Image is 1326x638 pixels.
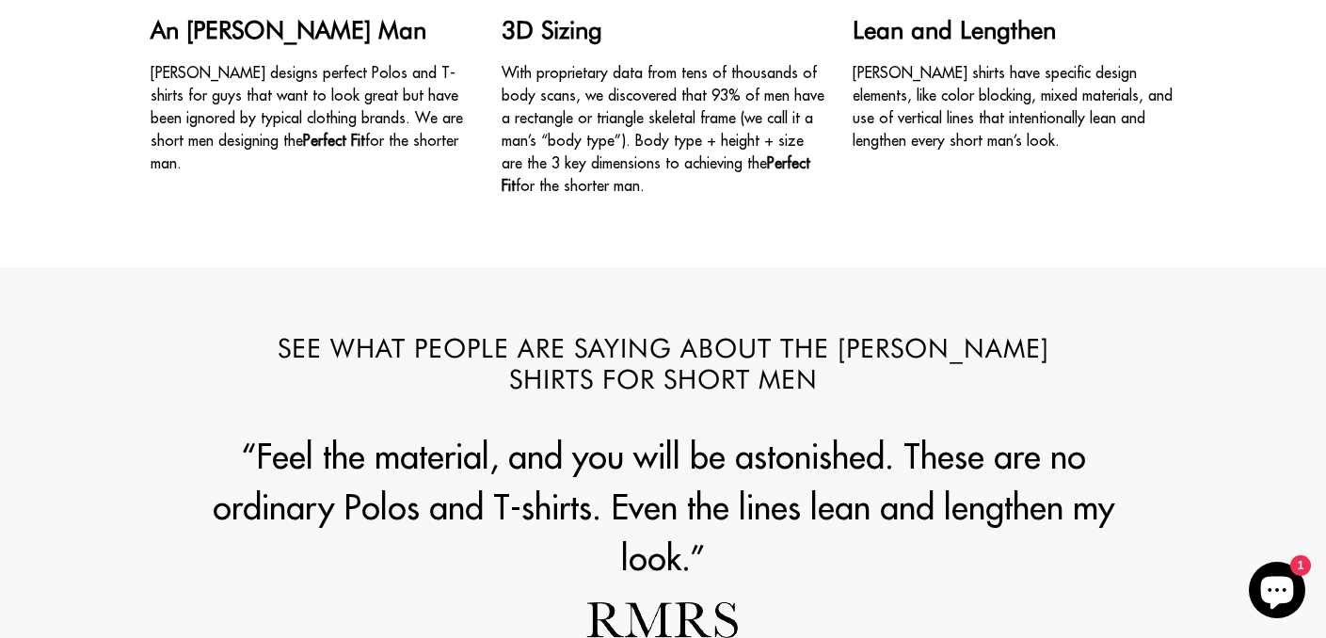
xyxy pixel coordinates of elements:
inbox-online-store-chat: Shopify online store chat [1243,562,1311,623]
p: [PERSON_NAME] shirts have specific design elements, like color blocking, mixed materials, and use... [853,61,1175,152]
h2: See What People are Saying about the [PERSON_NAME] Shirts for Short Men [235,333,1092,396]
h4: Lean and Lengthen [853,15,1175,44]
p: [PERSON_NAME] designs perfect Polos and T-shirts for guys that want to look great but have been i... [151,61,473,174]
p: With proprietary data from tens of thousands of body scans, we discovered that 93% of men have a ... [502,61,824,197]
p: “Feel the material, and you will be astonished. These are no ordinary Polos and T-shirts. Even th... [182,431,1145,583]
h4: 3D Sizing [502,15,824,44]
strong: Perfect Fit [502,153,810,195]
strong: Perfect Fit [303,131,365,150]
h4: An [PERSON_NAME] Man [151,15,473,44]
